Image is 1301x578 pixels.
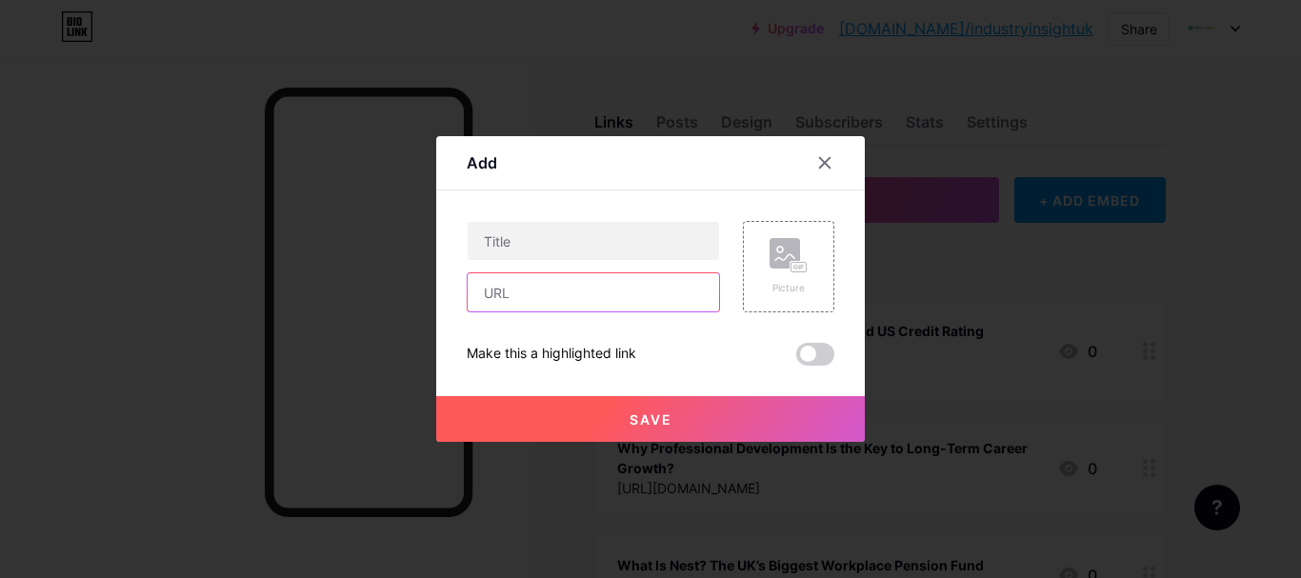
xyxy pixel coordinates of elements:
[468,273,719,311] input: URL
[630,411,672,428] span: Save
[467,343,636,366] div: Make this a highlighted link
[436,396,865,442] button: Save
[770,281,808,295] div: Picture
[467,151,497,174] div: Add
[468,222,719,260] input: Title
